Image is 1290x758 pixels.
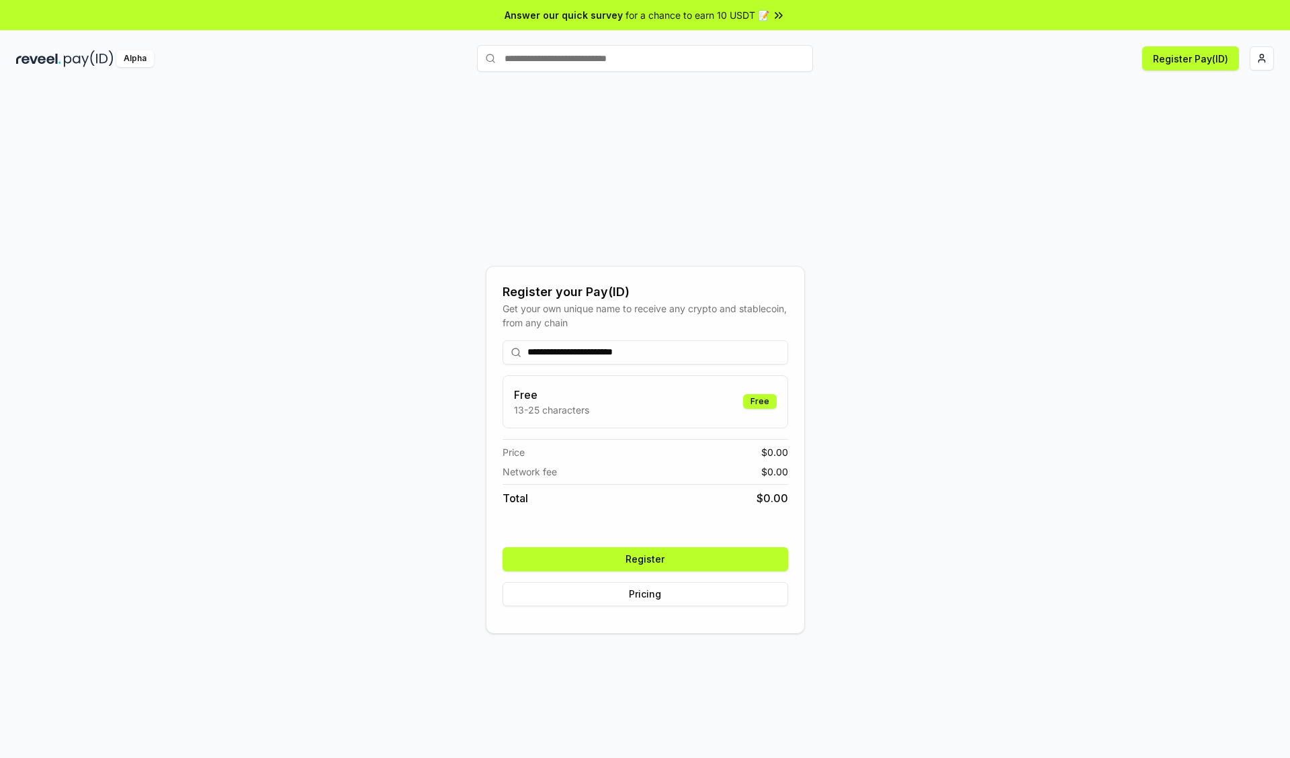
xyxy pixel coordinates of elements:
[761,445,788,459] span: $ 0.00
[514,403,589,417] p: 13-25 characters
[514,387,589,403] h3: Free
[64,50,114,67] img: pay_id
[761,465,788,479] span: $ 0.00
[503,301,788,330] div: Get your own unique name to receive any crypto and stablecoin, from any chain
[503,547,788,571] button: Register
[503,490,528,506] span: Total
[116,50,154,67] div: Alpha
[757,490,788,506] span: $ 0.00
[503,465,557,479] span: Network fee
[503,445,525,459] span: Price
[16,50,61,67] img: reveel_dark
[1142,46,1239,70] button: Register Pay(ID)
[503,283,788,301] div: Register your Pay(ID)
[626,8,769,22] span: for a chance to earn 10 USDT 📝
[503,582,788,606] button: Pricing
[743,394,777,409] div: Free
[505,8,623,22] span: Answer our quick survey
